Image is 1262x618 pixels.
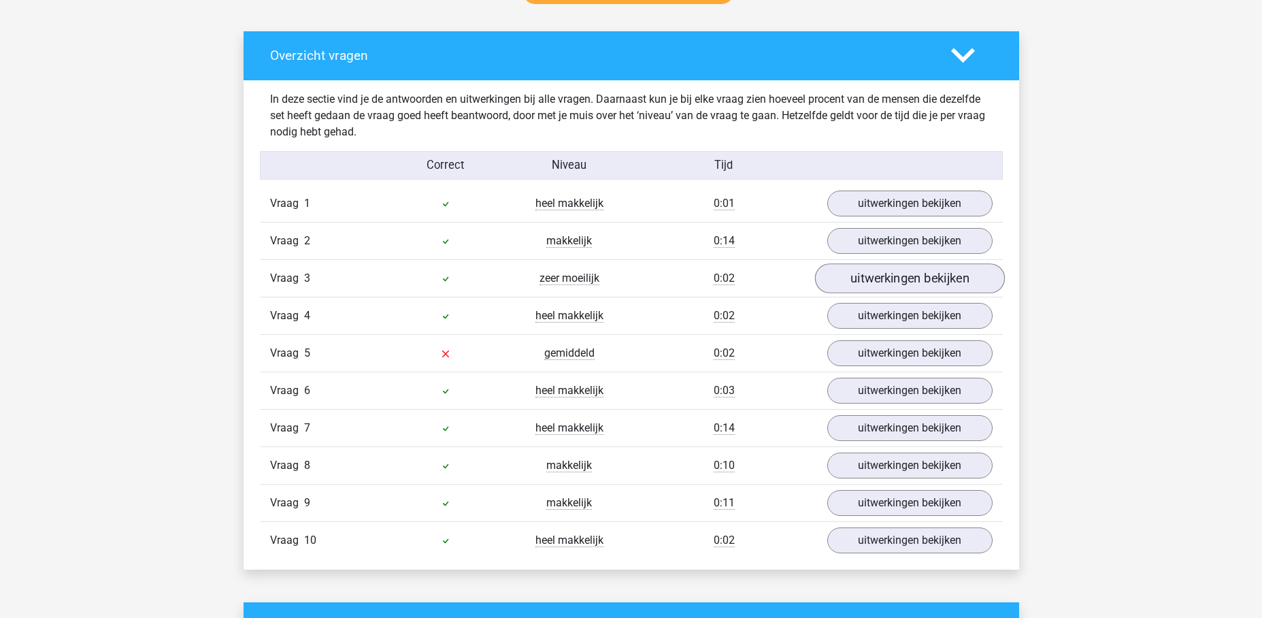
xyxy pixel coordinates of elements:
[827,490,993,516] a: uitwerkingen bekijken
[814,264,1004,294] a: uitwerkingen bekijken
[544,346,595,360] span: gemiddeld
[827,340,993,366] a: uitwerkingen bekijken
[270,345,304,361] span: Vraag
[508,157,631,174] div: Niveau
[304,384,310,397] span: 6
[304,346,310,359] span: 5
[304,234,310,247] span: 2
[270,532,304,549] span: Vraag
[631,157,816,174] div: Tijd
[270,48,931,63] h4: Overzicht vragen
[535,421,603,435] span: heel makkelijk
[270,495,304,511] span: Vraag
[535,534,603,547] span: heel makkelijk
[304,459,310,472] span: 8
[535,197,603,210] span: heel makkelijk
[539,272,599,285] span: zeer moeilijk
[714,384,735,397] span: 0:03
[827,527,993,553] a: uitwerkingen bekijken
[546,496,592,510] span: makkelijk
[304,272,310,284] span: 3
[827,453,993,478] a: uitwerkingen bekijken
[535,309,603,323] span: heel makkelijk
[714,272,735,285] span: 0:02
[714,346,735,360] span: 0:02
[714,534,735,547] span: 0:02
[546,234,592,248] span: makkelijk
[270,420,304,436] span: Vraag
[304,421,310,434] span: 7
[827,191,993,216] a: uitwerkingen bekijken
[260,91,1003,140] div: In deze sectie vind je de antwoorden en uitwerkingen bij alle vragen. Daarnaast kun je bij elke v...
[714,421,735,435] span: 0:14
[384,157,508,174] div: Correct
[304,496,310,509] span: 9
[714,234,735,248] span: 0:14
[827,378,993,404] a: uitwerkingen bekijken
[270,457,304,474] span: Vraag
[270,308,304,324] span: Vraag
[535,384,603,397] span: heel makkelijk
[827,415,993,441] a: uitwerkingen bekijken
[270,233,304,249] span: Vraag
[304,197,310,210] span: 1
[304,309,310,322] span: 4
[714,197,735,210] span: 0:01
[270,270,304,287] span: Vraag
[827,228,993,254] a: uitwerkingen bekijken
[304,534,316,547] span: 10
[546,459,592,472] span: makkelijk
[714,459,735,472] span: 0:10
[270,195,304,212] span: Vraag
[270,383,304,399] span: Vraag
[827,303,993,329] a: uitwerkingen bekijken
[714,496,735,510] span: 0:11
[714,309,735,323] span: 0:02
